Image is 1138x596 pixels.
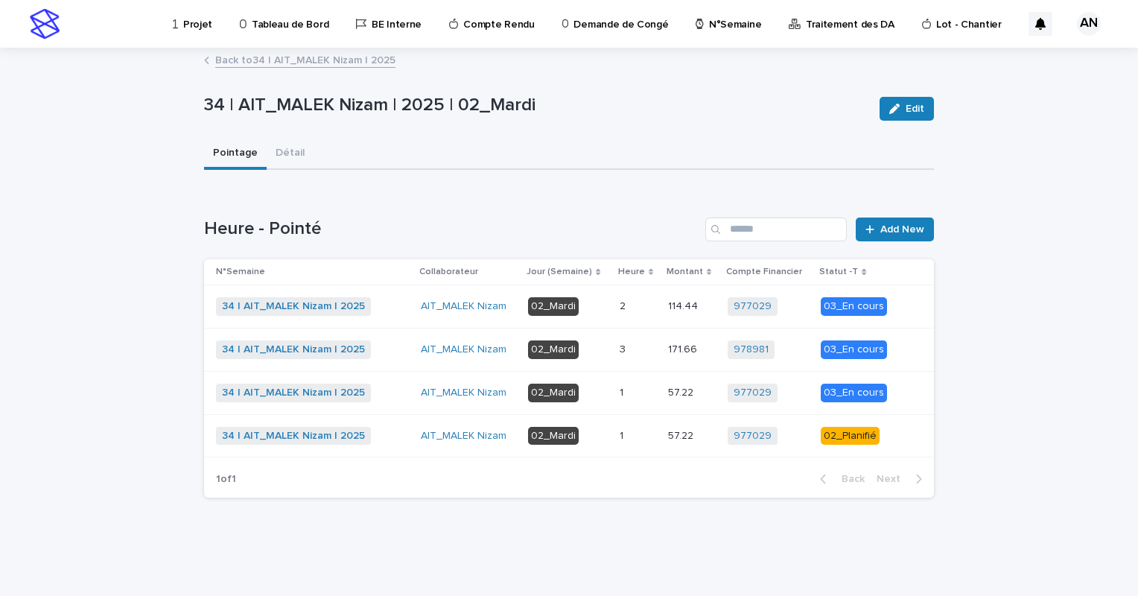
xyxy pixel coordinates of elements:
[204,371,934,414] tr: 34 | AIT_MALEK Nizam | 2025 AIT_MALEK Nizam 02_Mardi11 57.2257.22 977029 03_En cours
[30,9,60,39] img: stacker-logo-s-only.png
[216,264,265,280] p: N°Semaine
[808,472,871,486] button: Back
[821,340,887,359] div: 03_En cours
[222,387,365,399] a: 34 | AIT_MALEK Nizam | 2025
[821,427,880,446] div: 02_Planifié
[222,430,365,443] a: 34 | AIT_MALEK Nizam | 2025
[734,430,772,443] a: 977029
[667,264,703,280] p: Montant
[421,387,506,399] a: AIT_MALEK Nizam
[1077,12,1101,36] div: AN
[734,300,772,313] a: 977029
[528,340,579,359] div: 02_Mardi
[726,264,802,280] p: Compte Financier
[877,474,909,484] span: Next
[222,343,365,356] a: 34 | AIT_MALEK Nizam | 2025
[421,343,506,356] a: AIT_MALEK Nizam
[906,104,924,114] span: Edit
[668,297,701,313] p: 114.44
[880,97,934,121] button: Edit
[620,427,626,443] p: 1
[528,384,579,402] div: 02_Mardi
[222,300,365,313] a: 34 | AIT_MALEK Nizam | 2025
[856,218,934,241] a: Add New
[204,461,248,498] p: 1 of 1
[620,384,626,399] p: 1
[620,297,629,313] p: 2
[668,384,696,399] p: 57.22
[618,264,645,280] p: Heure
[204,414,934,457] tr: 34 | AIT_MALEK Nizam | 2025 AIT_MALEK Nizam 02_Mardi11 57.2257.22 977029 02_Planifié
[204,95,868,116] p: 34 | AIT_MALEK Nizam | 2025 | 02_Mardi
[215,51,395,68] a: Back to34 | AIT_MALEK Nizam | 2025
[734,387,772,399] a: 977029
[421,430,506,443] a: AIT_MALEK Nizam
[527,264,592,280] p: Jour (Semaine)
[528,427,579,446] div: 02_Mardi
[204,285,934,329] tr: 34 | AIT_MALEK Nizam | 2025 AIT_MALEK Nizam 02_Mardi22 114.44114.44 977029 03_En cours
[871,472,934,486] button: Next
[204,218,699,240] h1: Heure - Pointé
[204,139,267,170] button: Pointage
[821,384,887,402] div: 03_En cours
[668,340,700,356] p: 171.66
[880,224,924,235] span: Add New
[421,300,506,313] a: AIT_MALEK Nizam
[833,474,865,484] span: Back
[204,328,934,371] tr: 34 | AIT_MALEK Nizam | 2025 AIT_MALEK Nizam 02_Mardi33 171.66171.66 978981 03_En cours
[821,297,887,316] div: 03_En cours
[419,264,478,280] p: Collaborateur
[819,264,858,280] p: Statut -T
[705,218,847,241] input: Search
[620,340,629,356] p: 3
[528,297,579,316] div: 02_Mardi
[668,427,696,443] p: 57.22
[734,343,769,356] a: 978981
[267,139,314,170] button: Détail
